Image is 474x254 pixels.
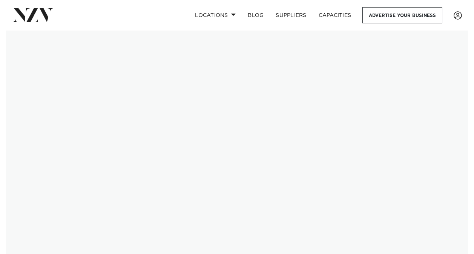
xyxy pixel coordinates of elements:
a: SUPPLIERS [270,7,312,23]
a: Locations [189,7,242,23]
a: Advertise your business [362,7,442,23]
a: BLOG [242,7,270,23]
img: nzv-logo.png [12,8,53,22]
a: Capacities [313,7,357,23]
